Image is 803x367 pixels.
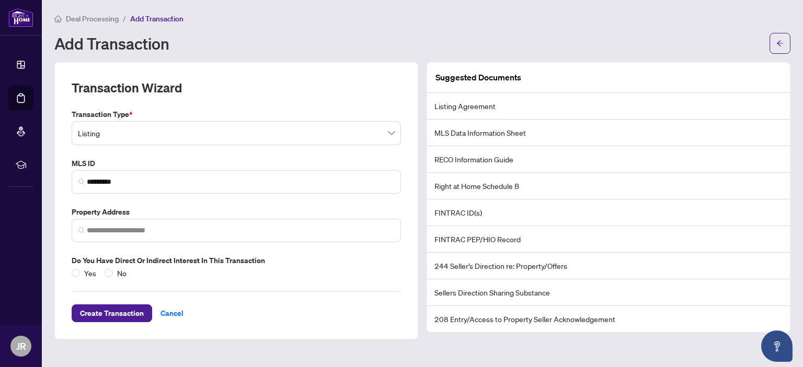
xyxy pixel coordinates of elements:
h2: Transaction Wizard [72,79,182,96]
img: logo [8,8,33,27]
li: RECO Information Guide [427,146,790,173]
span: arrow-left [776,40,784,47]
span: home [54,15,62,22]
label: Do you have direct or indirect interest in this transaction [72,255,401,266]
img: search_icon [78,179,85,185]
h1: Add Transaction [54,35,169,52]
span: Cancel [160,305,183,322]
li: FINTRAC ID(s) [427,199,790,226]
li: 244 Seller’s Direction re: Property/Offers [427,253,790,279]
button: Open asap [761,330,793,362]
span: Deal Processing [66,14,119,23]
li: Sellers Direction Sharing Substance [427,279,790,306]
li: / [123,13,126,25]
li: MLS Data Information Sheet [427,120,790,146]
span: Listing [78,123,395,143]
li: FINTRAC PEP/HIO Record [427,226,790,253]
li: 208 Entry/Access to Property Seller Acknowledgement [427,306,790,332]
span: No [113,267,131,279]
label: Property Address [72,206,401,218]
span: Create Transaction [80,305,144,322]
label: Transaction Type [72,109,401,120]
button: Cancel [152,304,192,322]
img: search_icon [78,227,85,233]
li: Right at Home Schedule B [427,173,790,199]
span: Yes [80,267,100,279]
article: Suggested Documents [435,71,521,84]
span: JR [16,339,26,353]
span: Add Transaction [130,14,183,23]
label: MLS ID [72,158,401,169]
button: Create Transaction [72,304,152,322]
li: Listing Agreement [427,93,790,120]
